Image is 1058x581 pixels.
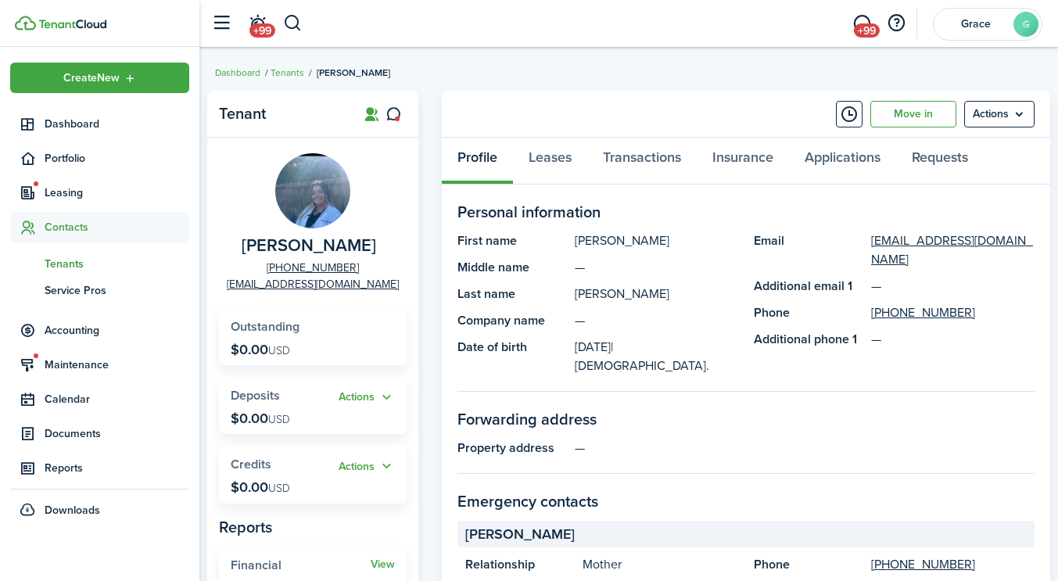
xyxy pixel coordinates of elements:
panel-main-title: Tenant [219,105,344,123]
button: Search [283,10,303,37]
panel-main-subtitle: Reports [219,515,407,539]
a: Insurance [697,138,789,185]
span: Outstanding [231,317,299,335]
span: Calendar [45,391,189,407]
a: Tenants [10,250,189,277]
span: Downloads [45,502,100,518]
panel-main-title: Last name [457,285,567,303]
panel-main-title: First name [457,231,567,250]
span: Maintenance [45,357,189,373]
span: +99 [249,23,275,38]
avatar-text: G [1013,12,1038,37]
a: Transactions [587,138,697,185]
button: Actions [339,389,395,407]
a: Tenants [271,66,304,80]
panel-main-title: Additional email 1 [754,277,863,296]
span: Portfolio [45,150,189,167]
a: [PHONE_NUMBER] [871,303,975,322]
panel-main-description: Mother [583,555,738,574]
panel-main-title: Date of birth [457,338,567,375]
span: USD [268,411,290,428]
img: Olivia Staggs [275,153,350,228]
panel-main-title: Property address [457,439,567,457]
span: Credits [231,455,271,473]
panel-main-description: — [575,258,738,277]
widget-stats-title: Financial [231,558,371,572]
span: Olivia Staggs [242,236,376,256]
span: Service Pros [45,282,189,299]
button: Actions [339,457,395,475]
span: [PERSON_NAME] [317,66,390,80]
span: Documents [45,425,189,442]
a: Move in [870,101,956,127]
p: $0.00 [231,342,290,357]
a: Messaging [847,4,877,44]
a: View [371,558,395,571]
span: Tenants [45,256,189,272]
button: Open resource center [883,10,909,37]
span: Dashboard [45,116,189,132]
panel-main-title: Middle name [457,258,567,277]
span: Contacts [45,219,189,235]
panel-main-title: Additional phone 1 [754,330,863,349]
menu-btn: Actions [964,101,1035,127]
a: Requests [896,138,984,185]
span: Leasing [45,185,189,201]
a: [PHONE_NUMBER] [871,555,975,574]
button: Open menu [964,101,1035,127]
span: | [DEMOGRAPHIC_DATA]. [575,338,709,375]
a: [PHONE_NUMBER] [267,260,359,276]
panel-main-description: [DATE] [575,338,738,375]
span: [PERSON_NAME] [465,524,575,545]
button: Open menu [339,389,395,407]
a: Dashboard [10,109,189,139]
a: Service Pros [10,277,189,303]
img: TenantCloud [15,16,36,30]
panel-main-title: Email [754,231,863,269]
panel-main-description: [PERSON_NAME] [575,231,738,250]
a: Notifications [242,4,272,44]
panel-main-section-title: Forwarding address [457,407,1035,431]
a: Applications [789,138,896,185]
a: Leases [513,138,587,185]
button: Open menu [10,63,189,93]
span: Reports [45,460,189,476]
panel-main-title: Phone [754,303,863,322]
a: Reports [10,453,189,483]
panel-main-title: Company name [457,311,567,330]
panel-main-section-title: Personal information [457,200,1035,224]
button: Open menu [339,457,395,475]
img: TenantCloud [38,20,106,29]
panel-main-description: [PERSON_NAME] [575,285,738,303]
span: Deposits [231,386,280,404]
span: Grace [945,19,1007,30]
span: +99 [854,23,880,38]
span: USD [268,343,290,359]
button: Open sidebar [206,9,236,38]
a: Dashboard [215,66,260,80]
button: Timeline [836,101,863,127]
span: Accounting [45,322,189,339]
p: $0.00 [231,411,290,426]
panel-main-title: Relationship [465,555,575,574]
panel-main-title: Phone [754,555,863,574]
a: [EMAIL_ADDRESS][DOMAIN_NAME] [871,231,1035,269]
panel-main-section-title: Emergency contacts [457,490,1035,513]
span: Create New [63,73,120,84]
panel-main-description: — [575,311,738,330]
p: $0.00 [231,479,290,495]
panel-main-description: — [575,439,1035,457]
a: [EMAIL_ADDRESS][DOMAIN_NAME] [227,276,399,292]
span: USD [268,480,290,497]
